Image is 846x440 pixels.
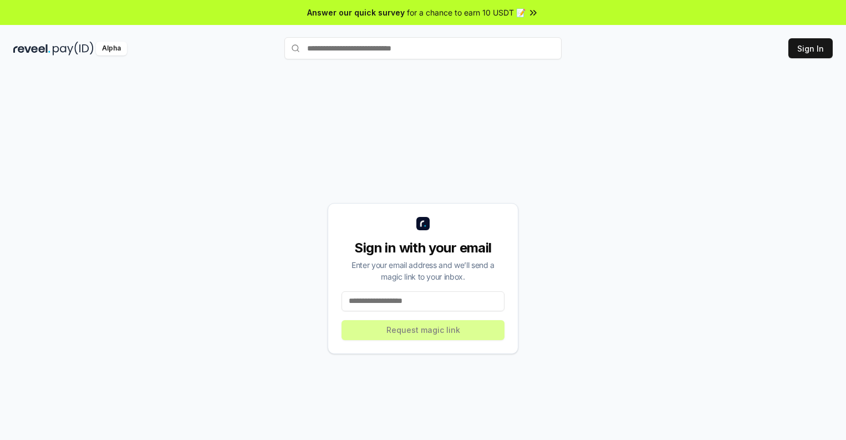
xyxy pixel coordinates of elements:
[788,38,833,58] button: Sign In
[342,259,504,282] div: Enter your email address and we’ll send a magic link to your inbox.
[416,217,430,230] img: logo_small
[307,7,405,18] span: Answer our quick survey
[13,42,50,55] img: reveel_dark
[407,7,526,18] span: for a chance to earn 10 USDT 📝
[342,239,504,257] div: Sign in with your email
[53,42,94,55] img: pay_id
[96,42,127,55] div: Alpha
